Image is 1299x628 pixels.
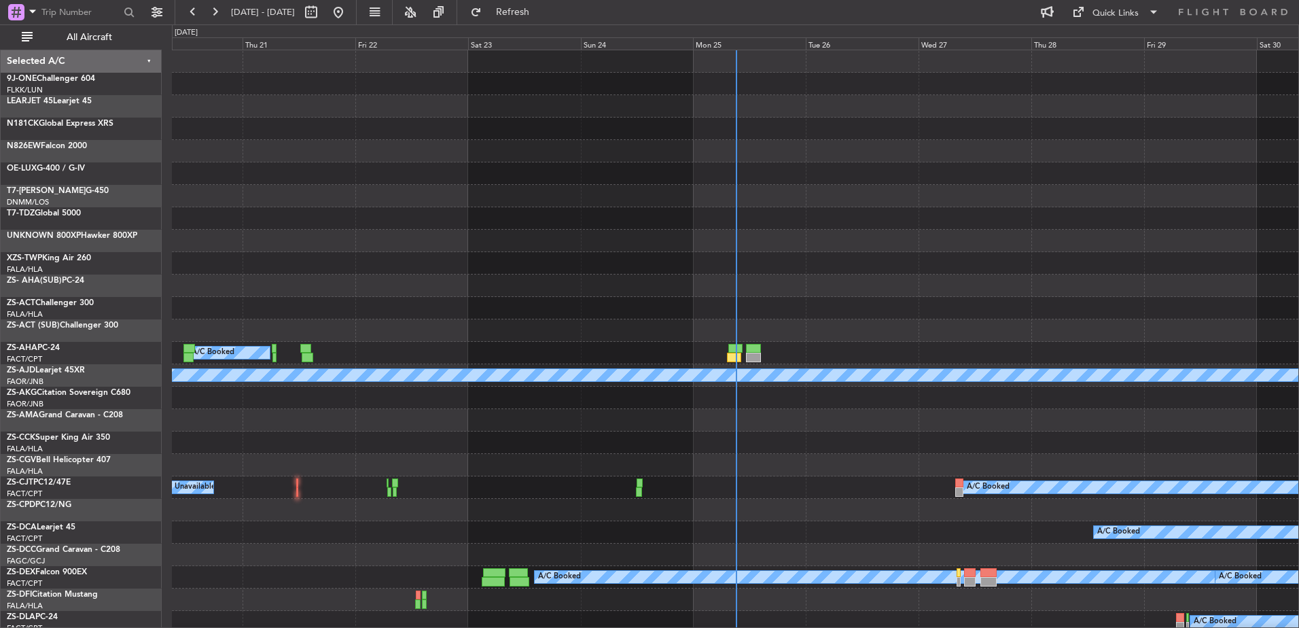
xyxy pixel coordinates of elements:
a: ZS-ACTChallenger 300 [7,299,94,307]
div: A/C Booked [1097,522,1140,542]
div: Wed 20 [130,37,243,50]
a: T7-[PERSON_NAME]G-450 [7,187,109,195]
a: ZS-CGVBell Helicopter 407 [7,456,111,464]
a: ZS-AHAPC-24 [7,344,60,352]
a: N181CKGlobal Express XRS [7,120,113,128]
span: ZS-CCK [7,434,35,442]
span: ZS-DLA [7,613,35,621]
a: FAOR/JNB [7,377,43,387]
a: FLKK/LUN [7,85,43,95]
div: Thu 28 [1031,37,1144,50]
a: FALA/HLA [7,309,43,319]
a: ZS-CCKSuper King Air 350 [7,434,110,442]
span: ZS-DCA [7,523,37,531]
a: FACT/CPT [7,534,42,544]
div: A/C Booked [192,343,234,363]
span: N181CK [7,120,39,128]
span: OE-LUX [7,164,37,173]
a: ZS-CJTPC12/47E [7,478,71,487]
span: [DATE] - [DATE] [231,6,295,18]
div: A/C Booked [1219,567,1262,587]
span: ZS-DCC [7,546,36,554]
span: Refresh [484,7,541,17]
a: ZS- AHA(SUB)PC-24 [7,277,84,285]
a: FACT/CPT [7,578,42,589]
span: T7-[PERSON_NAME] [7,187,86,195]
a: DNMM/LOS [7,197,49,207]
a: FALA/HLA [7,601,43,611]
span: All Aircraft [35,33,143,42]
a: ZS-ACT (SUB)Challenger 300 [7,321,118,330]
div: Sat 23 [468,37,581,50]
input: Trip Number [41,2,120,22]
span: XZS-TWP [7,254,42,262]
div: Thu 21 [243,37,355,50]
span: ZS-AMA [7,411,39,419]
a: FALA/HLA [7,264,43,275]
div: Sun 24 [581,37,694,50]
a: ZS-DCALearjet 45 [7,523,75,531]
a: OE-LUXG-400 / G-IV [7,164,85,173]
span: ZS-DFI [7,591,32,599]
button: Quick Links [1065,1,1166,23]
span: UNKNOWN 800XP [7,232,81,240]
a: FACT/CPT [7,354,42,364]
div: [DATE] [175,27,198,39]
div: Mon 25 [693,37,806,50]
span: ZS-CGV [7,456,36,464]
span: ZS-AKG [7,389,37,397]
a: ZS-AKGCitation Sovereign C680 [7,389,130,397]
span: LEARJET 45 [7,97,53,105]
button: All Aircraft [15,27,147,48]
span: ZS-ACT (SUB) [7,321,60,330]
div: A/C Unavailable [159,477,215,498]
span: ZS-CPD [7,501,35,509]
div: Fri 22 [355,37,468,50]
span: ZS-AJD [7,366,35,374]
span: N826EW [7,142,41,150]
div: Fri 29 [1144,37,1257,50]
span: ZS-CJT [7,478,33,487]
span: 9J-ONE [7,75,37,83]
a: FALA/HLA [7,444,43,454]
a: FAOR/JNB [7,399,43,409]
a: N826EWFalcon 2000 [7,142,87,150]
a: ZS-AMAGrand Caravan - C208 [7,411,123,419]
div: A/C Booked [538,567,581,587]
a: T7-TDZGlobal 5000 [7,209,81,217]
span: T7-TDZ [7,209,35,217]
a: 9J-ONEChallenger 604 [7,75,95,83]
span: ZS- AHA(SUB) [7,277,62,285]
a: FACT/CPT [7,489,42,499]
a: FALA/HLA [7,466,43,476]
span: ZS-ACT [7,299,35,307]
div: Wed 27 [919,37,1031,50]
a: ZS-AJDLearjet 45XR [7,366,85,374]
div: Quick Links [1092,7,1139,20]
a: FAGC/GCJ [7,556,45,566]
span: ZS-AHA [7,344,37,352]
a: ZS-DEXFalcon 900EX [7,568,87,576]
button: Refresh [464,1,546,23]
div: A/C Booked [967,477,1010,498]
a: ZS-DCCGrand Caravan - C208 [7,546,120,554]
a: ZS-CPDPC12/NG [7,501,71,509]
a: ZS-DLAPC-24 [7,613,58,621]
a: UNKNOWN 800XPHawker 800XP [7,232,137,240]
a: XZS-TWPKing Air 260 [7,254,91,262]
a: LEARJET 45Learjet 45 [7,97,92,105]
div: Tue 26 [806,37,919,50]
a: ZS-DFICitation Mustang [7,591,98,599]
span: ZS-DEX [7,568,35,576]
